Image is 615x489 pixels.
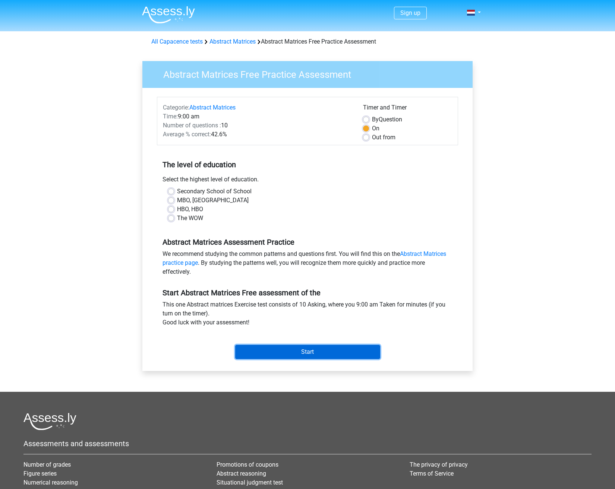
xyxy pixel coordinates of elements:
label: On [372,124,379,133]
h5: Abstract Matrices Assessment Practice [163,238,452,247]
a: Sign up [400,9,420,16]
span: Categorie: [163,104,189,111]
a: Situational judgment test [217,479,283,486]
a: Abstract Matrices [189,104,236,111]
a: Promotions of coupons [217,461,278,468]
div: Abstract Matrices Free Practice Assessment [148,37,467,46]
h3: Abstract Matrices Free Practice Assessment [154,66,467,80]
div: We recommend studying the common patterns and questions first. You will find this on the . By stu... [157,250,458,279]
span: Time: [163,113,178,120]
a: All Capacence tests [151,38,203,45]
a: The privacy of privacy [410,461,468,468]
a: Terms of Service [410,470,454,477]
label: The WOW [177,214,203,223]
label: HBO, HBO [177,205,203,214]
div: 9:00 am [157,112,357,121]
a: Number of grades [23,461,71,468]
span: Number of questions : [163,122,221,129]
a: Figure series [23,470,57,477]
img: Assessly, assesly, as [142,6,195,23]
h5: Assessments and assessments [23,439,592,448]
label: Question [372,115,402,124]
img: Assessly logo logo [23,413,76,430]
div: This one Abstract matrices Exercise test consists of 10 Asking, where you 9:00 am Taken for minut... [157,300,458,330]
span: Average % correct: [163,131,211,138]
h5: The level of education [163,157,452,172]
label: MBO, [GEOGRAPHIC_DATA] [177,196,249,205]
a: Abstract Matrices [209,38,256,45]
div: Timer and Timer [363,103,452,115]
label: Out from [372,133,395,142]
div: Select the highest level of education. [157,175,458,187]
span: By [372,116,379,123]
div: 10 [157,121,357,130]
input: Start [235,345,380,359]
a: Abstract reasoning [217,470,266,477]
h5: Start Abstract Matrices Free assessment of the [163,288,452,297]
a: Numerical reasoning [23,479,78,486]
label: Secondary School of School [177,187,252,196]
div: 42.6% [157,130,357,139]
